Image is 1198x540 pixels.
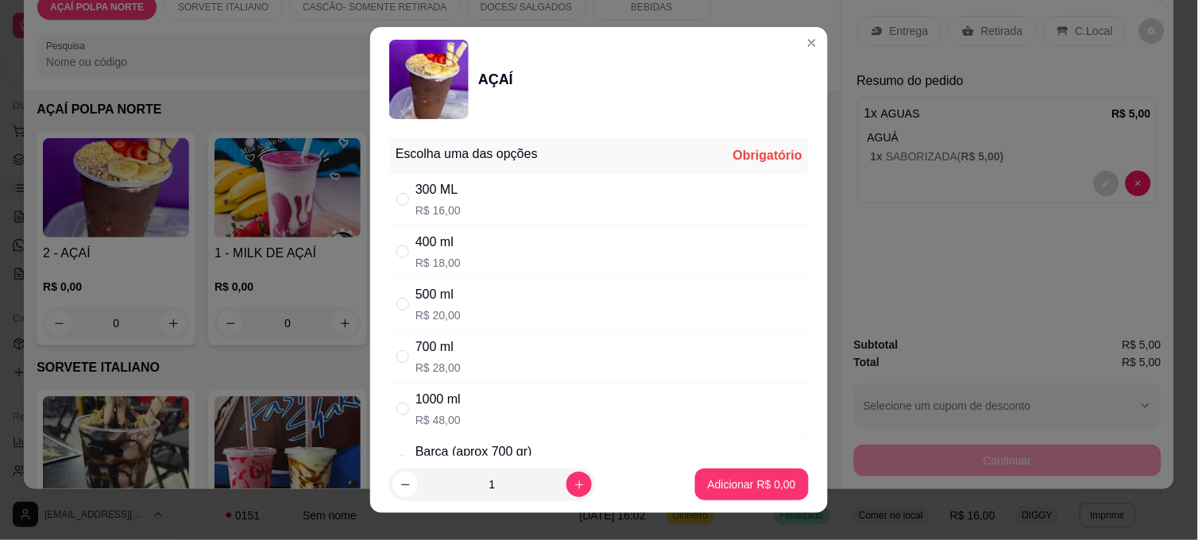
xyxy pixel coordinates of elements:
p: R$ 48,00 [415,412,461,428]
p: Adicionar R$ 0,00 [708,476,796,492]
p: R$ 28,00 [415,360,461,376]
div: 700 ml [415,337,461,357]
div: 1000 ml [415,390,461,409]
p: R$ 16,00 [415,202,461,218]
button: Close [799,30,825,56]
div: 300 ML [415,180,461,199]
div: Escolha uma das opções [396,145,538,164]
p: R$ 18,00 [415,255,461,271]
button: decrease-product-quantity [392,472,418,497]
div: 500 ml [415,285,461,304]
button: Adicionar R$ 0,00 [695,469,809,500]
div: Obrigatório [733,146,802,165]
div: 400 ml [415,233,461,252]
div: Barca (aprox 700 gr) [415,442,532,461]
div: AÇAÍ [478,68,513,91]
img: product-image [389,40,469,119]
p: R$ 20,00 [415,307,461,323]
button: increase-product-quantity [566,472,592,497]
